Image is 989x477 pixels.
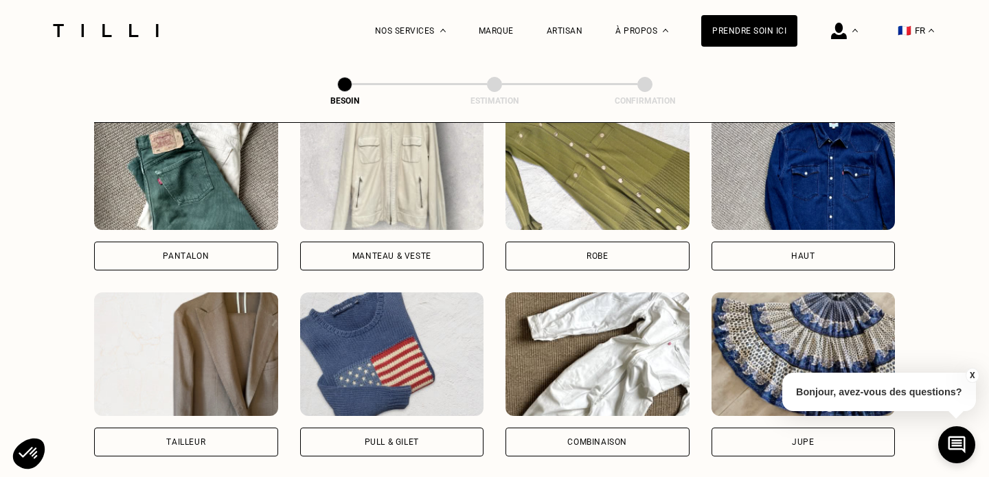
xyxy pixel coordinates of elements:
span: 🇫🇷 [898,24,911,37]
p: Bonjour, avez-vous des questions? [782,373,976,411]
img: icône connexion [831,23,847,39]
div: Jupe [792,438,814,446]
div: Pantalon [163,252,209,260]
a: Artisan [547,26,583,36]
img: Tilli retouche votre Pull & gilet [300,292,484,416]
div: Manteau & Veste [352,252,431,260]
img: Tilli retouche votre Robe [505,106,690,230]
div: Besoin [276,96,413,106]
img: Tilli retouche votre Tailleur [94,292,278,416]
img: Tilli retouche votre Pantalon [94,106,278,230]
img: Tilli retouche votre Combinaison [505,292,690,416]
div: Combinaison [567,438,627,446]
img: Menu déroulant [852,29,858,32]
div: Haut [791,252,815,260]
img: Tilli retouche votre Manteau & Veste [300,106,484,230]
img: menu déroulant [929,29,934,32]
button: X [965,368,979,383]
img: Menu déroulant à propos [663,29,668,32]
div: Robe [587,252,608,260]
img: Tilli retouche votre Jupe [712,292,896,416]
div: Tailleur [166,438,205,446]
div: Pull & gilet [365,438,419,446]
img: Logo du service de couturière Tilli [48,24,163,37]
a: Prendre soin ici [701,15,797,47]
div: Confirmation [576,96,714,106]
img: Tilli retouche votre Haut [712,106,896,230]
div: Estimation [426,96,563,106]
a: Marque [479,26,514,36]
img: Menu déroulant [440,29,446,32]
